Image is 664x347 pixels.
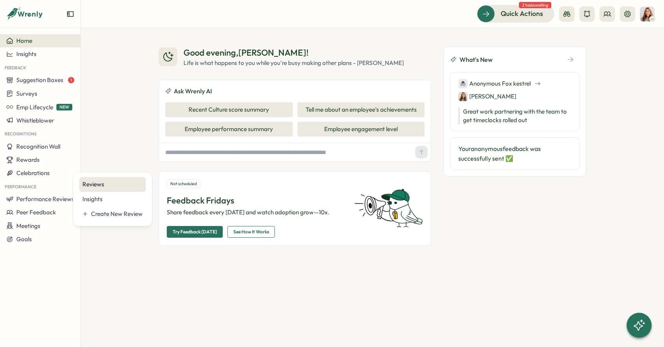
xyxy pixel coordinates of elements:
[16,222,40,230] span: Meetings
[79,207,146,221] button: Create New Review
[16,143,60,150] span: Recognition Wall
[458,79,531,88] div: Anonymous Fox kestrel
[165,102,293,117] button: Recent Culture score summary
[297,102,425,117] button: Tell me about an employee's achievements
[167,226,223,238] button: Try Feedback [DATE]
[519,2,551,8] span: 2 tasks waiting
[458,107,571,124] p: Great work partnering with the team to get timeclocks rolled out
[66,10,74,18] button: Expand sidebar
[82,180,143,189] div: Reviews
[16,90,37,97] span: Surveys
[79,177,146,192] a: Reviews
[16,50,37,58] span: Insights
[477,5,554,22] button: Quick Actions
[233,226,269,237] span: See How It Works
[56,104,72,110] span: NEW
[167,208,345,217] p: Share feedback every [DATE] and watch adoption grow—10x.
[640,7,655,21] img: Becky Romero
[16,209,56,216] span: Peer Feedback
[458,92,468,101] img: Becky Romero
[16,235,32,243] span: Goals
[460,55,493,65] span: What's New
[458,144,571,163] p: Your anonymous feedback was successfully sent ✅
[79,192,146,207] a: Insights
[173,226,217,237] span: Try Feedback [DATE]
[68,77,74,83] span: 1
[174,86,212,96] span: Ask Wrenly AI
[82,195,143,203] div: Insights
[183,47,404,59] div: Good evening , [PERSON_NAME] !
[183,59,404,67] div: Life is what happens to you while you're busy making other plans - [PERSON_NAME]
[297,122,425,137] button: Employee engagement level
[167,179,200,188] div: Not scheduled
[501,9,543,19] span: Quick Actions
[227,226,275,238] button: See How It Works
[91,210,143,218] div: Create New Review
[16,169,50,177] span: Celebrations
[16,76,63,84] span: Suggestion Boxes
[16,195,74,203] span: Performance Reviews
[167,195,345,207] p: Feedback Fridays
[165,122,293,137] button: Employee performance summary
[16,117,54,124] span: Whistleblower
[458,91,516,101] div: [PERSON_NAME]
[16,103,53,111] span: Emp Lifecycle
[16,156,40,163] span: Rewards
[16,37,32,44] span: Home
